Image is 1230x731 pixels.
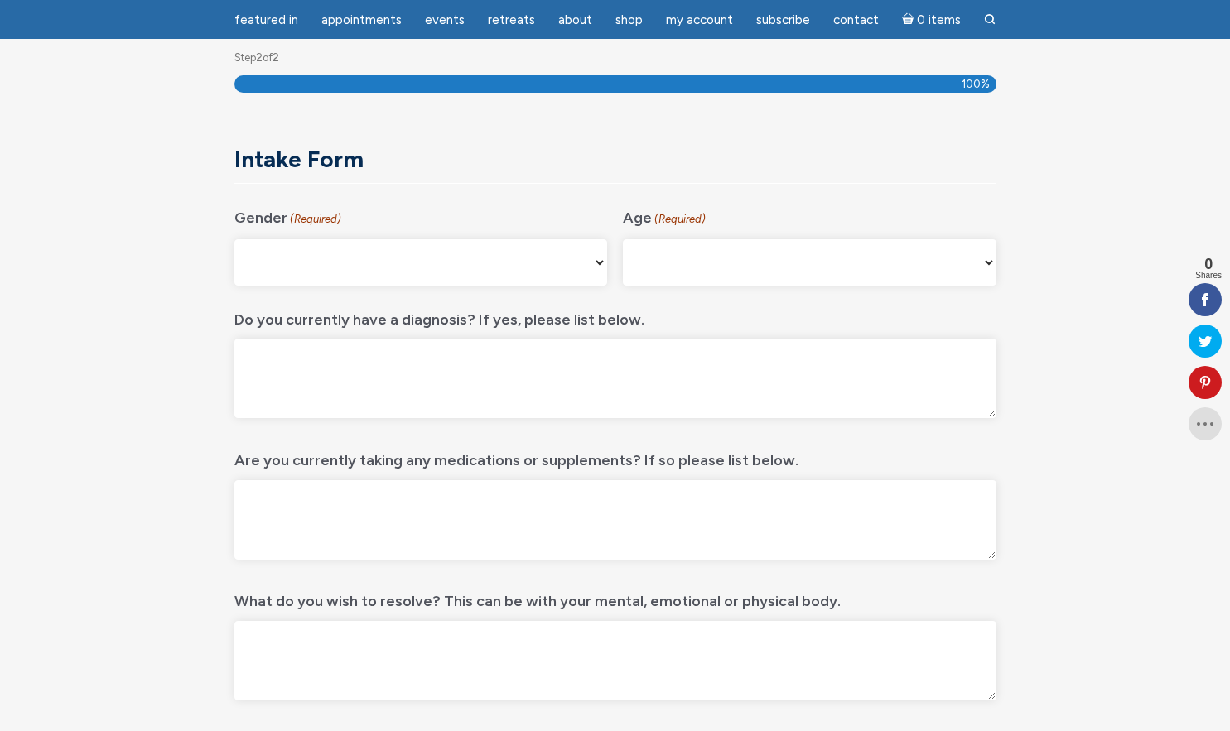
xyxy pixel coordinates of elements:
a: Contact [823,4,889,36]
span: 0 items [917,14,961,26]
span: Shares [1195,272,1222,280]
a: Subscribe [746,4,820,36]
label: Do you currently have a diagnosis? If yes, please list below. [234,299,644,333]
span: Retreats [488,12,535,27]
span: Events [425,12,465,27]
label: Gender [234,197,341,233]
a: My Account [656,4,743,36]
span: 100% [962,75,990,93]
span: 2 [256,51,263,64]
span: (Required) [288,207,341,233]
label: Age [623,197,706,233]
span: My Account [666,12,733,27]
span: Appointments [321,12,402,27]
span: Subscribe [756,12,810,27]
a: Shop [605,4,653,36]
span: featured in [234,12,298,27]
a: Retreats [478,4,545,36]
a: Events [415,4,475,36]
i: Cart [902,12,918,27]
label: Are you currently taking any medications or supplements? If so please list below. [234,440,798,474]
label: What do you wish to resolve? This can be with your mental, emotional or physical body. [234,580,841,614]
span: Contact [833,12,879,27]
span: (Required) [653,207,706,233]
a: Appointments [311,4,412,36]
h3: Intake Form [234,146,983,174]
span: 2 [273,51,279,64]
span: 0 [1195,257,1222,272]
a: Cart0 items [892,2,972,36]
a: featured in [224,4,308,36]
p: Step of [234,46,996,71]
span: About [558,12,592,27]
a: About [548,4,602,36]
span: Shop [615,12,643,27]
